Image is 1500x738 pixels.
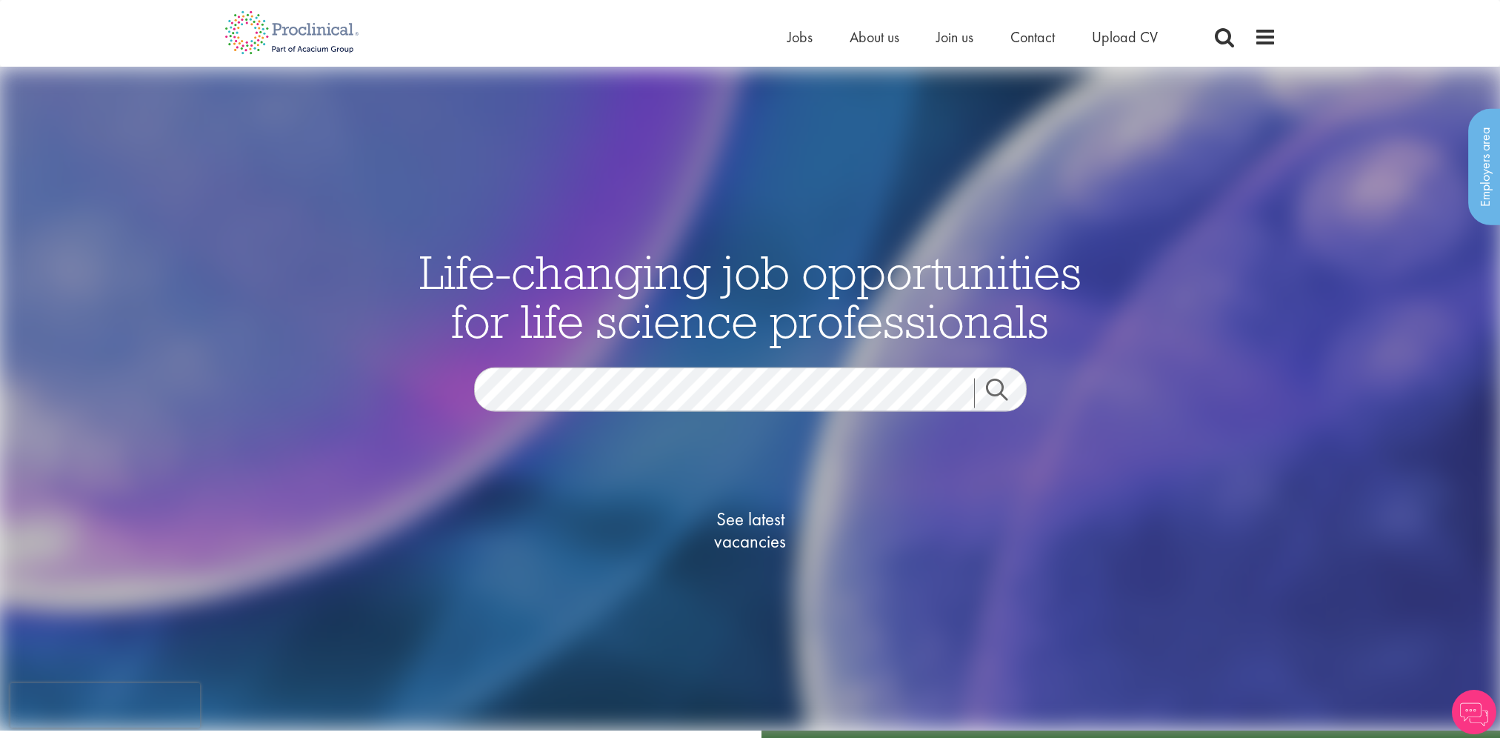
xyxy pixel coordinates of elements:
iframe: reCAPTCHA [10,683,200,728]
img: Chatbot [1452,690,1496,734]
a: Jobs [787,27,813,47]
span: Life-changing job opportunities for life science professionals [419,242,1081,350]
a: About us [850,27,899,47]
span: See latest vacancies [676,508,824,552]
a: Contact [1010,27,1055,47]
a: See latestvacancies [676,448,824,611]
a: Job search submit button [974,378,1038,408]
a: Join us [936,27,973,47]
a: Upload CV [1092,27,1158,47]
